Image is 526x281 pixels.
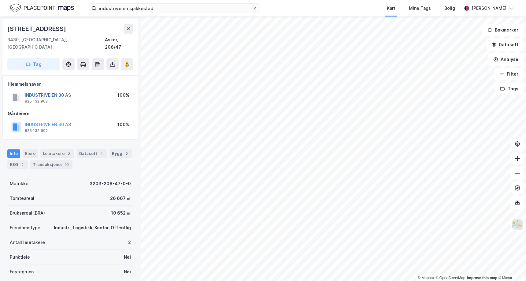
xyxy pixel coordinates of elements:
[10,253,30,261] div: Punktleie
[8,110,133,117] div: Gårdeiere
[10,209,45,217] div: Bruksareal (BRA)
[96,4,252,13] input: Søk på adresse, matrikkel, gårdeiere, leietakere eller personer
[66,151,72,157] div: 2
[10,268,34,275] div: Festegrunn
[10,224,40,231] div: Eiendomstype
[19,162,25,168] div: 2
[124,253,131,261] div: Nei
[7,36,105,51] div: 3430, [GEOGRAPHIC_DATA], [GEOGRAPHIC_DATA]
[8,81,133,88] div: Hjemmelshaver
[23,149,38,158] div: Eiere
[30,160,72,169] div: Transaksjoner
[482,24,524,36] button: Bokmerker
[25,128,48,133] div: 825 132 902
[105,36,133,51] div: Asker, 206/47
[418,276,435,280] a: Mapbox
[77,149,107,158] div: Datasett
[117,121,129,128] div: 100%
[387,5,395,12] div: Kart
[98,151,105,157] div: 1
[494,68,524,80] button: Filter
[488,53,524,66] button: Analyse
[467,276,497,280] a: Improve this map
[10,180,30,187] div: Matrikkel
[409,5,431,12] div: Mine Tags
[512,219,523,230] img: Z
[7,24,67,34] div: [STREET_ADDRESS]
[64,162,70,168] div: 10
[495,83,524,95] button: Tags
[109,149,132,158] div: Bygg
[40,149,74,158] div: Leietakere
[90,180,131,187] div: 3203-206-47-0-0
[436,276,465,280] a: OpenStreetMap
[7,149,20,158] div: Info
[444,5,455,12] div: Bolig
[7,58,60,70] button: Tag
[124,151,130,157] div: 2
[110,195,131,202] div: 26 667 ㎡
[495,252,526,281] iframe: Chat Widget
[10,239,45,246] div: Antall leietakere
[128,239,131,246] div: 2
[117,92,129,99] div: 100%
[495,252,526,281] div: Kontrollprogram for chat
[10,3,74,13] img: logo.f888ab2527a4732fd821a326f86c7f29.svg
[124,268,131,275] div: Nei
[7,160,28,169] div: ESG
[10,195,34,202] div: Tomteareal
[54,224,131,231] div: Industri, Logistikk, Kontor, Offentlig
[25,99,48,104] div: 825 132 902
[111,209,131,217] div: 10 652 ㎡
[486,39,524,51] button: Datasett
[472,5,506,12] div: [PERSON_NAME]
